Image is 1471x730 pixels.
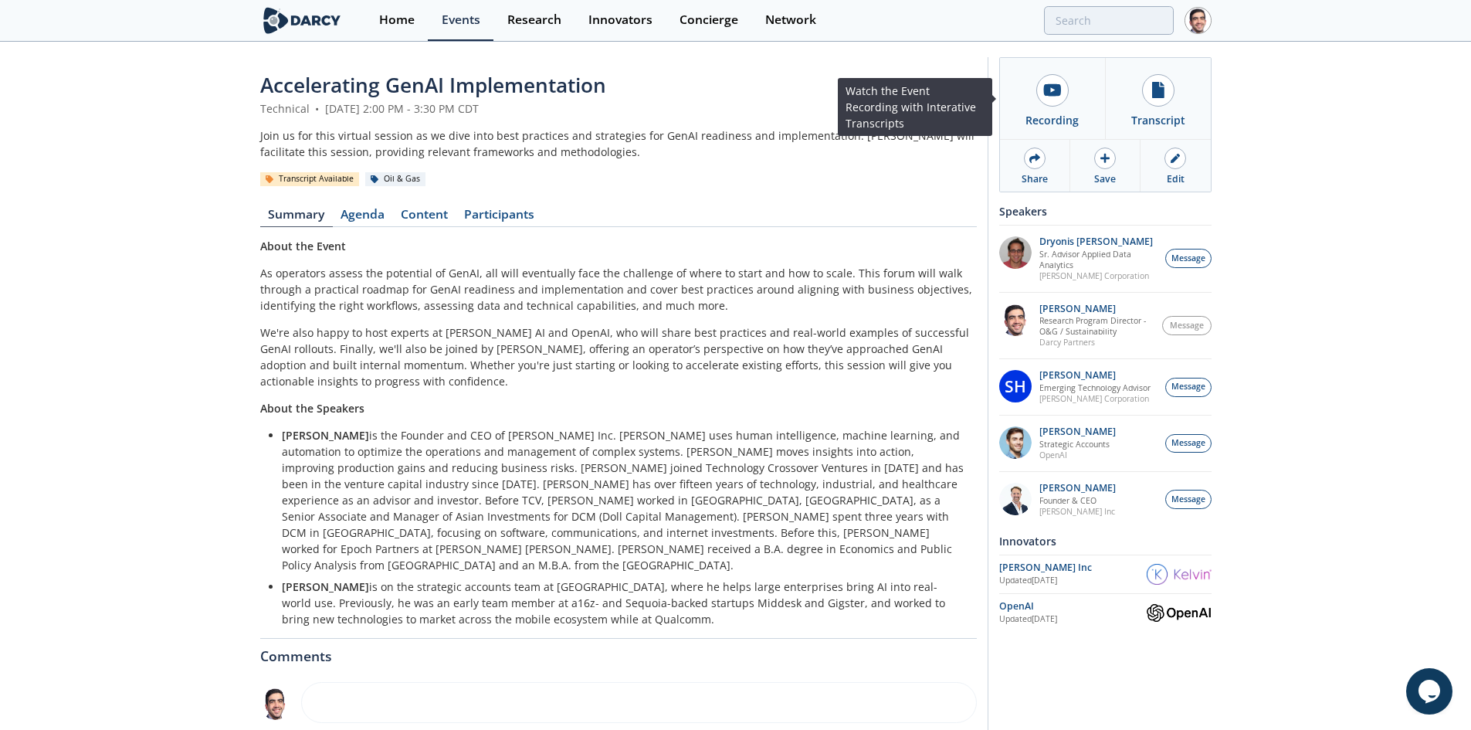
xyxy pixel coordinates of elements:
p: is on the strategic accounts team at [GEOGRAPHIC_DATA], where he helps large enterprises bring AI... [282,579,966,627]
div: Recording [1025,112,1079,128]
div: Transcript [1131,112,1185,128]
p: [PERSON_NAME] [1039,426,1116,437]
iframe: chat widget [1406,668,1456,715]
p: [PERSON_NAME] [1039,370,1151,381]
div: Comments [260,639,977,664]
p: Founder & CEO [1039,495,1116,506]
p: Research Program Director - O&G / Sustainability [1039,315,1154,337]
p: [PERSON_NAME] Inc [1039,506,1116,517]
div: SH [999,370,1032,402]
p: Sr. Advisor Applied Data Analytics [1039,249,1157,270]
p: [PERSON_NAME] [1039,304,1154,314]
button: Message [1162,316,1212,335]
div: Research [507,14,561,26]
img: 44401130-f463-4f9c-a816-b31c67b6af04 [260,688,291,720]
p: Strategic Accounts [1039,439,1116,450]
span: Message [1170,320,1204,332]
span: Message [1171,253,1205,265]
span: • [313,101,322,116]
div: Transcript Available [260,172,360,186]
div: Innovators [588,14,652,26]
a: Content [393,209,456,227]
p: Dryonis [PERSON_NAME] [1039,236,1157,247]
img: OpenAI [1147,604,1212,622]
a: OpenAI Updated[DATE] OpenAI [999,599,1212,626]
a: [PERSON_NAME] Inc Updated[DATE] Kelvin Inc [999,561,1212,588]
div: Edit [1167,172,1185,186]
a: Transcript [1105,58,1211,139]
div: [PERSON_NAME] Inc [999,561,1147,575]
p: Emerging Technology Advisor [1039,382,1151,393]
span: Accelerating GenAI Implementation [260,71,606,99]
p: As operators assess the potential of GenAI, all will eventually face the challenge of where to st... [260,265,977,314]
strong: About the Speakers [260,401,364,416]
img: Profile [1185,7,1212,34]
div: Technical [DATE] 2:00 PM - 3:30 PM CDT [260,100,977,117]
span: Message [1171,494,1205,506]
div: Share [1022,172,1048,186]
div: Concierge [680,14,738,26]
img: logo-wide.svg [260,7,344,34]
p: [PERSON_NAME] Corporation [1039,270,1157,281]
div: Speakers [999,198,1212,225]
div: Updated [DATE] [999,575,1147,587]
div: Join us for this virtual session as we dive into best practices and strategies for GenAI readines... [260,127,977,160]
div: Oil & Gas [365,172,426,186]
a: Agenda [333,209,393,227]
input: Advanced Search [1044,6,1174,35]
a: Participants [456,209,543,227]
p: Darcy Partners [1039,337,1154,348]
a: Summary [260,209,333,227]
button: Message [1165,378,1212,397]
img: 6811872a-e703-431a-b759-4b46a28eb8c6 [999,426,1032,459]
p: We're also happy to host experts at [PERSON_NAME] AI and OpenAI, who will share best practices an... [260,324,977,389]
span: Message [1171,381,1205,393]
strong: About the Event [260,239,346,253]
button: Message [1165,490,1212,509]
div: Updated [DATE] [999,613,1147,626]
p: is the Founder and CEO of [PERSON_NAME] Inc. [PERSON_NAME] uses human intelligence, machine learn... [282,427,966,573]
div: Innovators [999,528,1212,555]
img: Kelvin Inc [1147,564,1212,585]
p: OpenAI [1039,450,1116,460]
div: Network [765,14,816,26]
img: 5909773e-1489-45c9-a99e-050647172e7e [999,483,1032,515]
p: [PERSON_NAME] [1039,483,1116,494]
div: Events [442,14,480,26]
a: Recording [1000,58,1106,139]
strong: [PERSON_NAME] [282,579,369,594]
img: 44401130-f463-4f9c-a816-b31c67b6af04 [999,304,1032,336]
strong: [PERSON_NAME] [282,428,369,443]
button: Message [1165,249,1212,268]
a: Edit [1141,140,1210,192]
div: Save [1094,172,1116,186]
span: Message [1171,437,1205,450]
div: Home [379,14,415,26]
p: [PERSON_NAME] Corporation [1039,393,1151,404]
img: 7NkOUGp2SLu3HuzT7UzE [999,236,1032,269]
div: OpenAI [999,599,1147,613]
button: Message [1165,434,1212,453]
